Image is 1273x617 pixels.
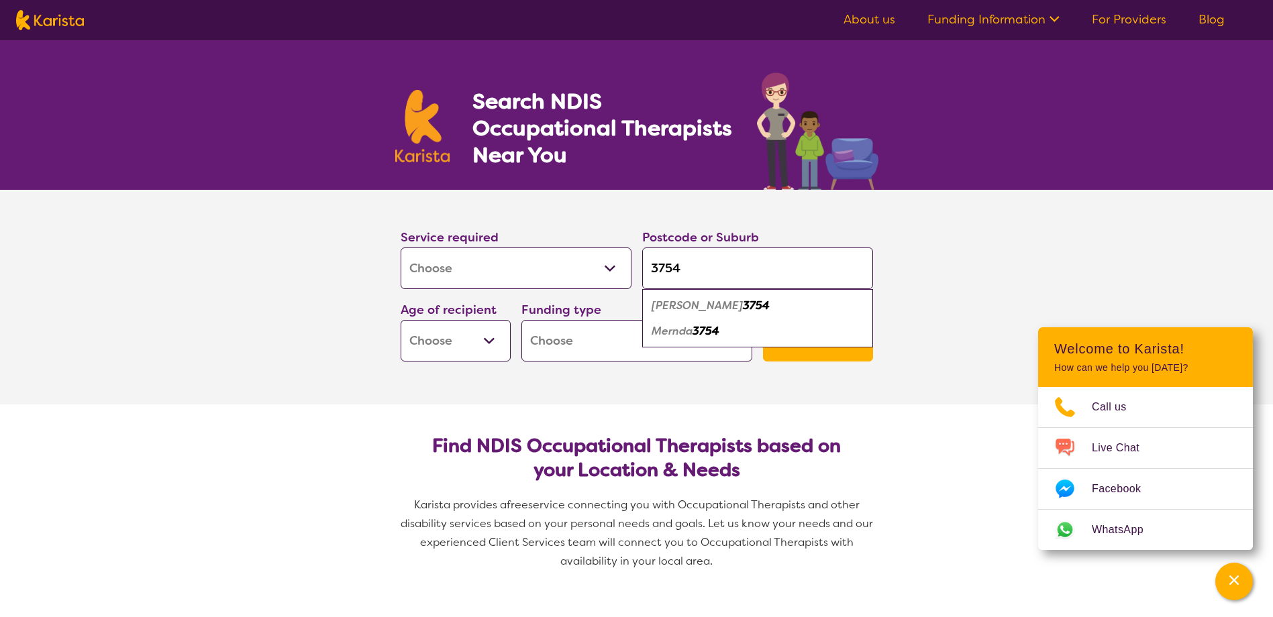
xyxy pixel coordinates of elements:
em: 3754 [693,324,719,338]
span: Facebook [1092,479,1157,499]
span: free [507,498,528,512]
span: Karista provides a [414,498,507,512]
a: Web link opens in a new tab. [1038,510,1253,550]
div: Mernda 3754 [649,319,866,344]
label: Funding type [521,302,601,318]
a: For Providers [1092,11,1166,27]
ul: Choose channel [1038,387,1253,550]
span: Call us [1092,397,1143,417]
em: 3754 [743,298,770,313]
span: service connecting you with Occupational Therapists and other disability services based on your p... [401,498,876,568]
a: About us [844,11,895,27]
span: WhatsApp [1092,520,1160,540]
a: Funding Information [927,11,1060,27]
button: Channel Menu [1215,563,1253,600]
div: Channel Menu [1038,327,1253,550]
input: Type [642,247,873,289]
img: Karista logo [395,90,450,162]
h2: Find NDIS Occupational Therapists based on your Location & Needs [411,434,862,482]
p: How can we help you [DATE]? [1054,362,1237,374]
label: Age of recipient [401,302,497,318]
img: Karista logo [16,10,84,30]
h1: Search NDIS Occupational Therapists Near You [472,88,733,168]
a: Blog [1199,11,1225,27]
label: Service required [401,229,499,245]
h2: Welcome to Karista! [1054,341,1237,357]
span: Live Chat [1092,438,1156,458]
em: Mernda [652,324,693,338]
img: occupational-therapy [757,72,878,190]
em: [PERSON_NAME] [652,298,743,313]
div: Doreen 3754 [649,293,866,319]
label: Postcode or Suburb [642,229,759,245]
